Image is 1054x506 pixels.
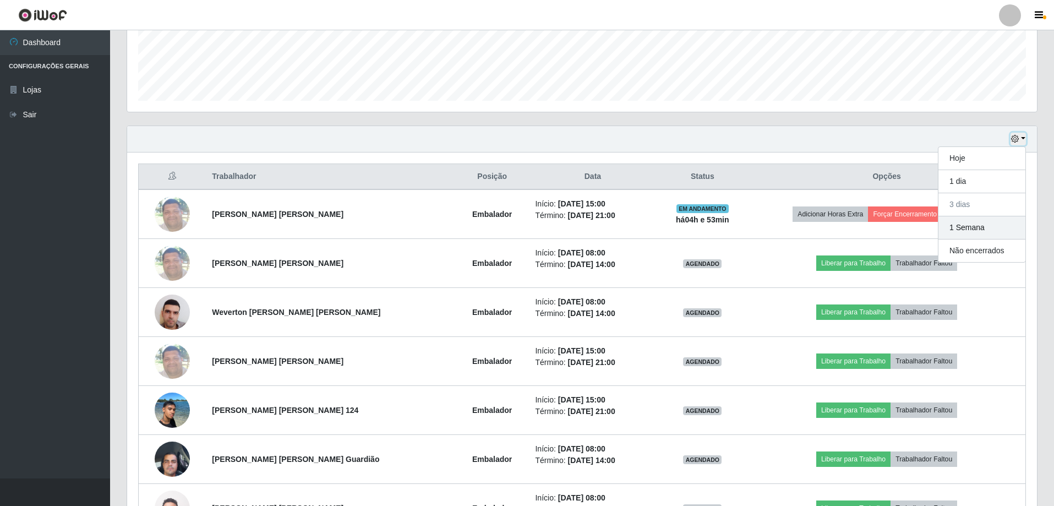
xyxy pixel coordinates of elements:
time: [DATE] 14:00 [568,309,615,318]
li: Início: [535,296,650,308]
img: 1751414537713.jpeg [155,387,190,433]
button: Trabalhador Faltou [891,353,957,369]
button: 1 Semana [938,216,1025,240]
li: Término: [535,259,650,270]
button: 1 dia [938,170,1025,193]
span: AGENDADO [683,308,722,317]
time: [DATE] 14:00 [568,456,615,465]
time: [DATE] 08:00 [558,493,605,502]
li: Término: [535,210,650,221]
time: [DATE] 08:00 [558,248,605,257]
strong: Weverton [PERSON_NAME] [PERSON_NAME] [212,308,380,317]
strong: [PERSON_NAME] [PERSON_NAME] [212,357,343,366]
time: [DATE] 21:00 [568,407,615,416]
time: [DATE] 08:00 [558,297,605,306]
button: Não encerrados [938,240,1025,262]
button: Trabalhador Faltou [891,255,957,271]
img: 1697490161329.jpeg [155,338,190,384]
li: Término: [535,357,650,368]
button: Trabalhador Faltou [891,402,957,418]
img: CoreUI Logo [18,8,67,22]
time: [DATE] 15:00 [558,346,605,355]
li: Término: [535,406,650,417]
img: 1697490161329.jpeg [155,240,190,286]
button: Trabalhador Faltou [891,451,957,467]
button: Forçar Encerramento [868,206,942,222]
strong: Embalador [472,357,512,366]
li: Início: [535,492,650,504]
li: Início: [535,443,650,455]
img: 1752584852872.jpeg [155,289,190,335]
strong: há 04 h e 53 min [676,215,729,224]
th: Opções [748,164,1025,190]
th: Posição [456,164,529,190]
span: AGENDADO [683,259,722,268]
strong: Embalador [472,308,512,317]
button: Liberar para Trabalho [816,255,891,271]
li: Início: [535,198,650,210]
time: [DATE] 15:00 [558,395,605,404]
button: 3 dias [938,193,1025,216]
span: AGENDADO [683,406,722,415]
img: 1699265783839.jpeg [155,436,190,482]
time: [DATE] 15:00 [558,199,605,208]
th: Data [528,164,657,190]
th: Status [657,164,748,190]
strong: Embalador [472,406,512,415]
strong: [PERSON_NAME] [PERSON_NAME] 124 [212,406,358,415]
time: [DATE] 08:00 [558,444,605,453]
li: Início: [535,247,650,259]
strong: [PERSON_NAME] [PERSON_NAME] [212,259,343,268]
span: AGENDADO [683,455,722,464]
li: Início: [535,394,650,406]
strong: [PERSON_NAME] [PERSON_NAME] [212,210,343,219]
button: Adicionar Horas Extra [793,206,868,222]
li: Término: [535,308,650,319]
button: Liberar para Trabalho [816,304,891,320]
button: Liberar para Trabalho [816,353,891,369]
button: Liberar para Trabalho [816,451,891,467]
strong: Embalador [472,455,512,464]
time: [DATE] 21:00 [568,211,615,220]
strong: [PERSON_NAME] [PERSON_NAME] Guardião [212,455,379,464]
strong: Embalador [472,259,512,268]
time: [DATE] 21:00 [568,358,615,367]
span: AGENDADO [683,357,722,366]
button: Trabalhador Faltou [891,304,957,320]
strong: Embalador [472,210,512,219]
img: 1697490161329.jpeg [155,191,190,237]
li: Início: [535,345,650,357]
span: EM ANDAMENTO [676,204,729,213]
li: Término: [535,455,650,466]
button: Hoje [938,147,1025,170]
button: Liberar para Trabalho [816,402,891,418]
th: Trabalhador [205,164,456,190]
time: [DATE] 14:00 [568,260,615,269]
